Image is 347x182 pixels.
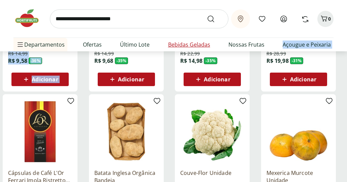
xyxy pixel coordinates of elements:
span: - 31 % [290,57,304,64]
a: Ofertas [83,41,102,49]
a: Último Lote [120,41,150,49]
a: Bebidas Geladas [168,41,210,49]
span: Adicionar [118,77,144,82]
img: Hortifruti [13,8,47,28]
img: Cápsulas de Café L'Or Ferrari Imola Ristretto com 10 Unidades [8,100,72,164]
a: Nossas Frutas [228,41,264,49]
span: R$ 9,68 [94,57,114,64]
button: Adicionar [98,73,155,86]
span: R$ 14,98 [180,57,202,64]
span: R$ 14,99 [94,50,114,57]
span: R$ 28,99 [266,50,286,57]
button: Submit Search [207,15,223,23]
span: Adicionar [32,77,58,82]
span: Departamentos [16,36,65,53]
button: Adicionar [184,73,241,86]
span: R$ 9,58 [8,57,27,64]
input: search [50,9,228,28]
span: R$ 22,99 [180,50,200,57]
span: 0 [328,16,331,22]
span: Adicionar [290,77,316,82]
a: Açougue e Peixaria [283,41,331,49]
span: R$ 14,99 [8,50,28,57]
span: R$ 19,98 [266,57,289,64]
span: - 36 % [29,57,42,64]
span: - 35 % [115,57,128,64]
span: - 35 % [204,57,217,64]
img: Mexerica Murcote Unidade [266,100,330,164]
button: Adicionar [270,73,327,86]
span: Adicionar [204,77,230,82]
button: Menu [16,36,24,53]
img: Couve-Flor Unidade [180,100,244,164]
img: Batata Inglesa Orgânica Bandeja [94,100,158,164]
button: Carrinho [317,11,334,27]
button: Adicionar [11,73,69,86]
